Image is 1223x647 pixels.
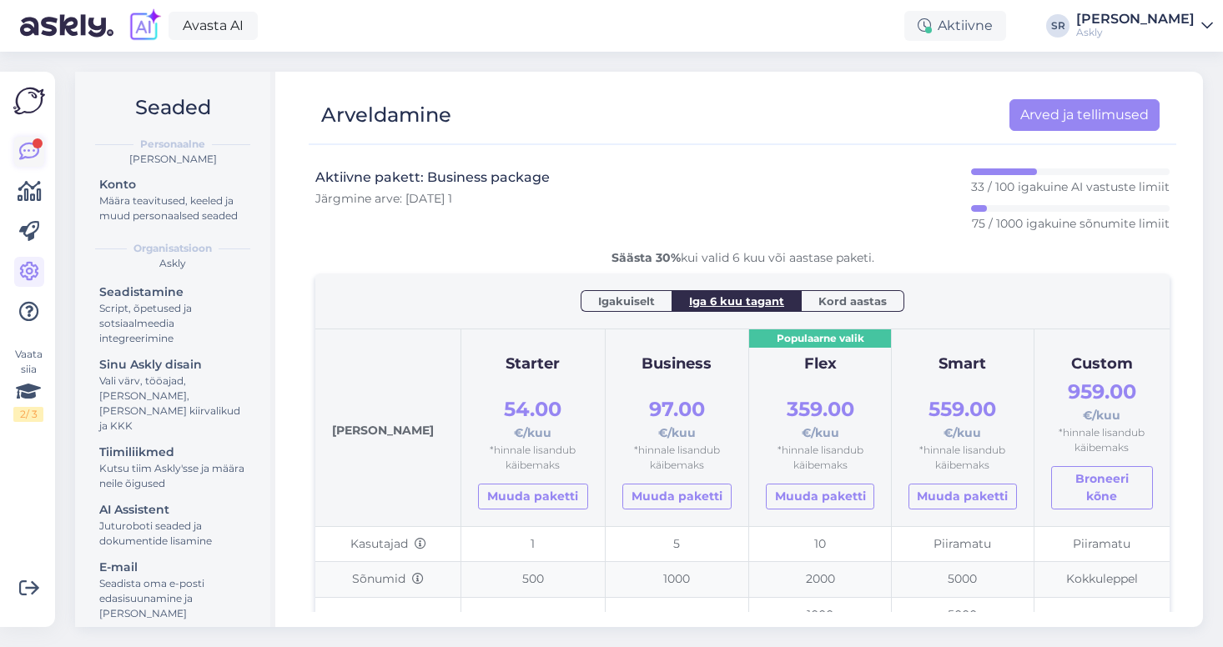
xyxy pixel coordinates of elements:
[904,11,1006,41] div: Aktiivne
[321,99,451,131] div: Arveldamine
[13,347,43,422] div: Vaata siia
[88,256,257,271] div: Askly
[892,526,1034,562] td: Piiramatu
[1046,14,1069,38] div: SR
[315,168,550,187] h3: Aktiivne pakett: Business package
[1051,466,1153,509] button: Broneeri kõne
[92,556,257,624] a: E-mailSeadista oma e-posti edasisuunamine ja [PERSON_NAME]
[1051,353,1153,376] div: Custom
[766,353,874,376] div: Flex
[478,353,588,376] div: Starter
[787,397,854,421] span: 359.00
[13,407,43,422] div: 2 / 3
[315,191,452,206] span: Järgmine arve: [DATE] 1
[99,374,249,434] div: Vali värv, tööajad, [PERSON_NAME], [PERSON_NAME] kiirvalikud ja KKK
[766,443,874,474] div: *hinnale lisandub käibemaks
[478,443,588,474] div: *hinnale lisandub käibemaks
[315,526,461,562] td: Kasutajad
[88,152,257,167] div: [PERSON_NAME]
[1034,562,1170,598] td: Kokkuleppel
[315,562,461,598] td: Sõnumid
[766,394,874,443] div: €/kuu
[169,12,258,40] a: Avasta AI
[461,526,606,562] td: 1
[99,519,249,549] div: Juturoboti seaded ja dokumentide lisamine
[622,353,732,376] div: Business
[133,241,212,256] b: Organisatsioon
[818,293,887,309] span: Kord aastas
[478,394,588,443] div: €/kuu
[908,443,1017,474] div: *hinnale lisandub käibemaks
[908,353,1017,376] div: Smart
[92,173,257,226] a: KontoMäära teavitused, keeled ja muud personaalsed seaded
[622,443,732,474] div: *hinnale lisandub käibemaks
[929,397,996,421] span: 559.00
[99,356,249,374] div: Sinu Askly disain
[908,394,1017,443] div: €/kuu
[622,394,732,443] div: €/kuu
[1034,526,1170,562] td: Piiramatu
[127,8,162,43] img: explore-ai
[92,441,257,494] a: TiimiliikmedKutsu tiim Askly'sse ja määra neile õigused
[1076,13,1213,39] a: [PERSON_NAME]Askly
[99,576,249,621] div: Seadista oma e-posti edasisuunamine ja [PERSON_NAME]
[504,397,561,421] span: 54.00
[749,329,891,349] div: Populaarne valik
[99,461,249,491] div: Kutsu tiim Askly'sse ja määra neile õigused
[92,499,257,551] a: AI AssistentJuturoboti seaded ja dokumentide lisamine
[892,562,1034,598] td: 5000
[1068,379,1136,404] span: 959.00
[140,137,205,152] b: Personaalne
[315,249,1170,267] div: kui valid 6 kuu või aastase paketi.
[1051,425,1153,456] div: *hinnale lisandub käibemaks
[1076,26,1195,39] div: Askly
[605,562,749,598] td: 1000
[99,559,249,576] div: E-mail
[92,281,257,349] a: SeadistamineScript, õpetused ja sotsiaalmeedia integreerimine
[749,526,892,562] td: 10
[605,526,749,562] td: 5
[99,176,249,193] div: Konto
[99,301,249,346] div: Script, õpetused ja sotsiaalmeedia integreerimine
[332,346,444,509] div: [PERSON_NAME]
[598,293,655,309] span: Igakuiselt
[88,92,257,123] h2: Seaded
[749,562,892,598] td: 2000
[99,501,249,519] div: AI Assistent
[611,250,681,265] b: Säästa 30%
[971,178,1170,195] p: 33 / 100 igakuine AI vastuste limiit
[1009,99,1160,131] a: Arved ja tellimused
[1076,13,1195,26] div: [PERSON_NAME]
[461,562,606,598] td: 500
[99,193,249,223] div: Määra teavitused, keeled ja muud personaalsed seaded
[689,293,784,309] span: Iga 6 kuu tagant
[908,484,1017,509] a: Muuda paketti
[766,484,874,509] a: Muuda paketti
[92,354,257,436] a: Sinu Askly disainVali värv, tööajad, [PERSON_NAME], [PERSON_NAME] kiirvalikud ja KKK
[1051,376,1153,425] div: €/kuu
[99,444,249,461] div: Tiimiliikmed
[478,484,588,509] a: Muuda paketti
[649,397,705,421] span: 97.00
[99,283,249,301] div: Seadistamine
[972,215,1170,232] p: 75 / 1000 igakuine sõnumite limiit
[622,484,732,509] a: Muuda paketti
[13,85,45,117] img: Askly Logo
